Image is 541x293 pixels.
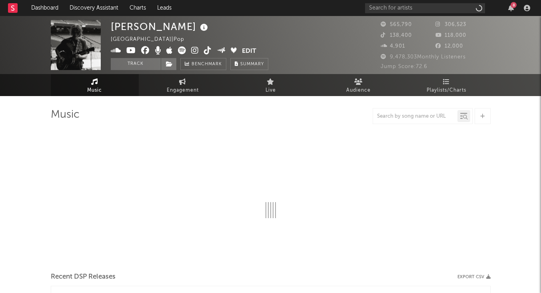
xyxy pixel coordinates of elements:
[315,74,403,96] a: Audience
[381,54,466,60] span: 9,478,303 Monthly Listeners
[435,44,463,49] span: 12,000
[192,60,222,69] span: Benchmark
[403,74,491,96] a: Playlists/Charts
[365,3,485,13] input: Search for artists
[373,113,457,120] input: Search by song name or URL
[167,86,199,95] span: Engagement
[111,35,194,44] div: [GEOGRAPHIC_DATA] | Pop
[346,86,371,95] span: Audience
[266,86,276,95] span: Live
[508,5,514,11] button: 8
[381,22,412,27] span: 565,790
[180,58,226,70] a: Benchmark
[111,20,210,33] div: [PERSON_NAME]
[51,74,139,96] a: Music
[87,86,102,95] span: Music
[381,44,405,49] span: 4,901
[435,22,466,27] span: 306,523
[227,74,315,96] a: Live
[111,58,161,70] button: Track
[230,58,268,70] button: Summary
[511,2,517,8] div: 8
[240,62,264,66] span: Summary
[242,46,256,56] button: Edit
[427,86,466,95] span: Playlists/Charts
[435,33,466,38] span: 118,000
[139,74,227,96] a: Engagement
[457,275,491,279] button: Export CSV
[381,33,412,38] span: 138,400
[381,64,427,69] span: Jump Score: 72.6
[51,272,116,282] span: Recent DSP Releases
